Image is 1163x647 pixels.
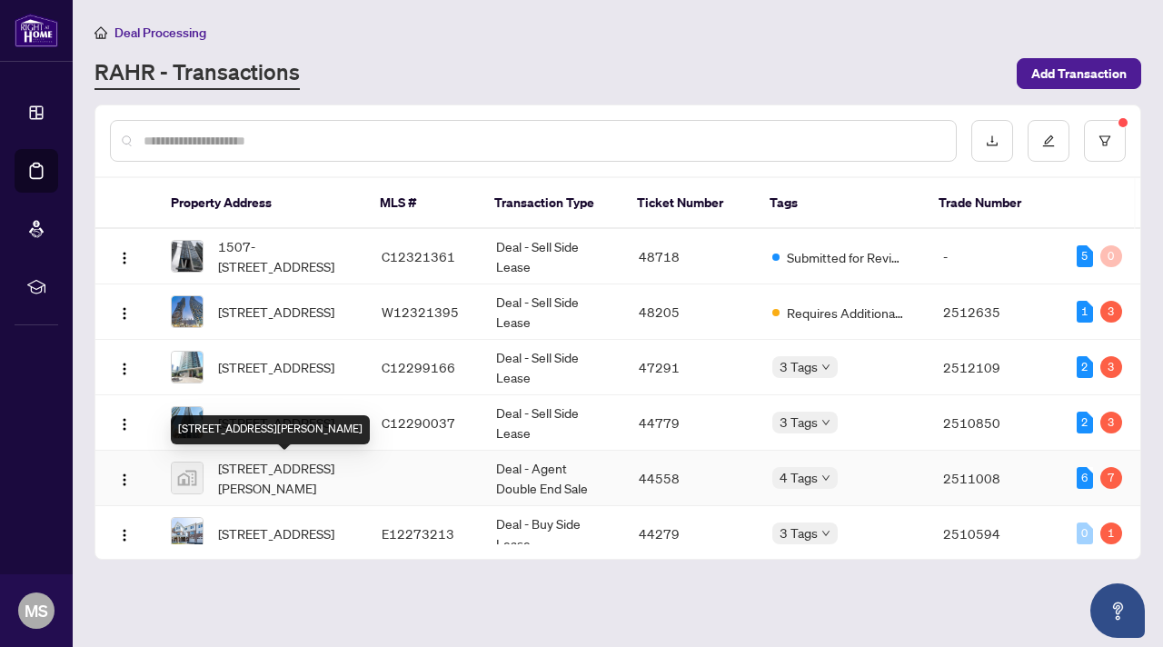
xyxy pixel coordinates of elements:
td: Deal - Sell Side Lease [482,340,625,395]
img: Logo [117,473,132,487]
span: filter [1098,134,1111,147]
span: down [821,529,830,538]
button: Add Transaction [1017,58,1141,89]
td: Deal - Sell Side Lease [482,395,625,451]
td: 2510594 [929,506,1062,562]
td: 2512635 [929,284,1062,340]
button: Logo [110,519,139,548]
div: 3 [1100,412,1122,433]
td: 44279 [624,506,758,562]
td: - [929,229,1062,284]
div: 6 [1077,467,1093,489]
img: thumbnail-img [172,241,203,272]
td: Deal - Buy Side Lease [482,506,625,562]
span: down [821,473,830,483]
span: W12321395 [382,304,459,320]
div: 3 [1100,301,1122,323]
div: [STREET_ADDRESS][PERSON_NAME] [171,415,370,444]
td: 2511008 [929,451,1062,506]
span: 3 Tags [780,523,818,543]
span: Requires Additional Docs [787,303,905,323]
th: Property Address [156,178,365,229]
td: 44558 [624,451,758,506]
span: home [94,26,107,39]
td: 48205 [624,284,758,340]
div: 1 [1077,301,1093,323]
div: 2 [1077,412,1093,433]
img: logo [15,14,58,47]
td: 48718 [624,229,758,284]
td: Deal - Sell Side Lease [482,229,625,284]
span: 3 Tags [780,356,818,377]
td: Deal - Agent Double End Sale [482,451,625,506]
button: Open asap [1090,583,1145,638]
td: 44779 [624,395,758,451]
td: 2512109 [929,340,1062,395]
span: 4 Tags [780,467,818,488]
span: down [821,418,830,427]
div: 0 [1100,245,1122,267]
span: Deal Processing [114,25,206,41]
a: RAHR - Transactions [94,57,300,90]
span: down [821,363,830,372]
span: [STREET_ADDRESS] [218,357,334,377]
th: Transaction Type [480,178,622,229]
button: download [971,120,1013,162]
button: Logo [110,242,139,271]
img: thumbnail-img [172,518,203,549]
button: Logo [110,353,139,382]
span: 1507-[STREET_ADDRESS] [218,236,352,276]
td: 47291 [624,340,758,395]
th: Tags [755,178,924,229]
span: C12299166 [382,359,455,375]
button: edit [1028,120,1069,162]
span: [STREET_ADDRESS] [218,523,334,543]
button: Logo [110,297,139,326]
div: 5 [1077,245,1093,267]
span: [STREET_ADDRESS] [218,413,334,433]
span: edit [1042,134,1055,147]
button: Logo [110,408,139,437]
div: 0 [1077,523,1093,544]
img: Logo [117,417,132,432]
th: Trade Number [924,178,1057,229]
span: C12290037 [382,414,455,431]
img: thumbnail-img [172,352,203,383]
div: 7 [1100,467,1122,489]
span: 3 Tags [780,412,818,433]
img: Logo [117,306,132,321]
td: 2510850 [929,395,1062,451]
img: Logo [117,362,132,376]
div: 1 [1100,523,1122,544]
img: thumbnail-img [172,463,203,493]
th: Ticket Number [622,178,755,229]
th: MLS # [365,178,480,229]
div: 3 [1100,356,1122,378]
td: Deal - Sell Side Lease [482,284,625,340]
span: download [986,134,999,147]
img: thumbnail-img [172,296,203,327]
div: 2 [1077,356,1093,378]
span: C12321361 [382,248,455,264]
img: Logo [117,528,132,542]
span: [STREET_ADDRESS][PERSON_NAME] [218,458,352,498]
span: [STREET_ADDRESS] [218,302,334,322]
img: thumbnail-img [172,407,203,438]
button: filter [1084,120,1126,162]
span: Submitted for Review [787,247,905,267]
span: MS [25,598,48,623]
button: Logo [110,463,139,493]
span: E12273213 [382,525,454,542]
span: Add Transaction [1031,59,1127,88]
img: Logo [117,251,132,265]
